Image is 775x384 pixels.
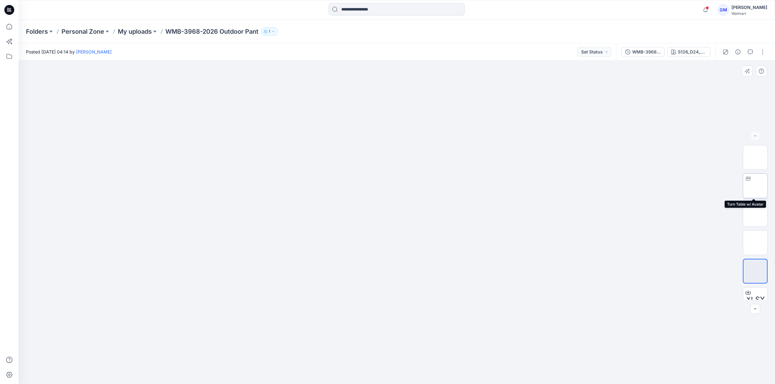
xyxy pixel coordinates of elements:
a: [PERSON_NAME] [76,49,112,54]
button: 1 [261,27,278,36]
button: S126_D24_WA_Tonal Duck Camo_ [PERSON_NAME] Taupe_M25025C [667,47,710,57]
a: Folders [26,27,48,36]
span: Posted [DATE] 04:14 by [26,49,112,55]
div: WMB-3968-2026 Outdoor Pant_Full Colorway [632,49,661,55]
span: XLSX [746,294,765,305]
div: S126_D24_WA_Tonal Duck Camo_ [PERSON_NAME] Taupe_M25025C [678,49,706,55]
div: [PERSON_NAME] [731,4,767,11]
button: Details [733,47,743,57]
a: My uploads [118,27,152,36]
div: Walmart [731,11,767,16]
button: WMB-3968-2026 Outdoor Pant_Full Colorway [621,47,665,57]
div: GM [718,4,729,15]
p: 1 [269,28,270,35]
p: WMB-3968-2026 Outdoor Pant [165,27,258,36]
a: Personal Zone [62,27,104,36]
